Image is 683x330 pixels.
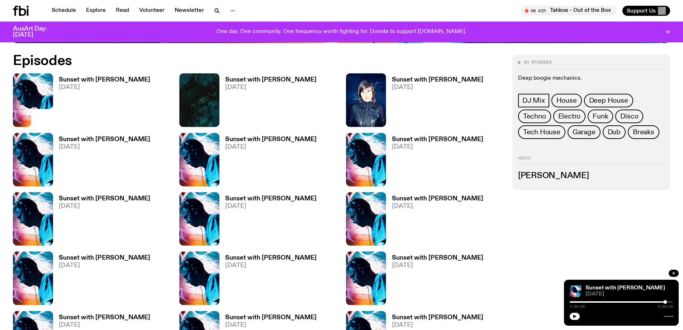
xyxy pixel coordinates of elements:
[225,255,317,261] h3: Sunset with [PERSON_NAME]
[225,203,317,209] span: [DATE]
[633,128,654,136] span: Breaks
[392,196,483,202] h3: Sunset with [PERSON_NAME]
[585,292,673,297] span: [DATE]
[585,285,665,291] a: Sunset with [PERSON_NAME]
[59,196,150,202] h3: Sunset with [PERSON_NAME]
[59,136,150,143] h3: Sunset with [PERSON_NAME]
[584,94,633,107] a: Deep House
[82,6,110,16] a: Explore
[523,128,560,136] span: Tech House
[522,97,545,104] span: DJ Mix
[219,77,317,127] a: Sunset with [PERSON_NAME][DATE]
[392,84,483,90] span: [DATE]
[59,144,150,150] span: [DATE]
[59,322,150,328] span: [DATE]
[346,192,386,246] img: Simon Caldwell stands side on, looking downwards. He has headphones on. Behind him is a brightly ...
[627,8,656,14] span: Support Us
[392,315,483,321] h3: Sunset with [PERSON_NAME]
[13,26,59,38] h3: AusArt Day: [DATE]
[518,75,664,82] p: Deep boogie mechanics.
[588,110,613,123] a: Funk
[386,77,483,127] a: Sunset with [PERSON_NAME][DATE]
[570,285,581,297] img: Simon Caldwell stands side on, looking downwards. He has headphones on. Behind him is a brightly ...
[225,136,317,143] h3: Sunset with [PERSON_NAME]
[570,305,585,308] span: 1:50:56
[628,125,659,139] a: Breaks
[179,192,219,246] img: Simon Caldwell stands side on, looking downwards. He has headphones on. Behind him is a brightly ...
[112,6,133,16] a: Read
[53,196,150,246] a: Sunset with [PERSON_NAME][DATE]
[170,6,208,16] a: Newsletter
[59,255,150,261] h3: Sunset with [PERSON_NAME]
[620,112,638,120] span: Disco
[603,125,626,139] a: Dub
[518,156,664,165] h2: Hosts
[179,133,219,186] img: Simon Caldwell stands side on, looking downwards. He has headphones on. Behind him is a brightly ...
[392,136,483,143] h3: Sunset with [PERSON_NAME]
[622,6,670,16] button: Support Us
[518,125,565,139] a: Tech House
[558,112,581,120] span: Electro
[386,255,483,305] a: Sunset with [PERSON_NAME][DATE]
[225,315,317,321] h3: Sunset with [PERSON_NAME]
[553,110,586,123] a: Electro
[518,172,664,180] h3: [PERSON_NAME]
[615,110,643,123] a: Disco
[608,128,621,136] span: Dub
[219,255,317,305] a: Sunset with [PERSON_NAME][DATE]
[658,305,673,308] span: 2:00:00
[219,196,317,246] a: Sunset with [PERSON_NAME][DATE]
[225,144,317,150] span: [DATE]
[573,128,596,136] span: Garage
[53,136,150,186] a: Sunset with [PERSON_NAME][DATE]
[13,55,448,68] h2: Episodes
[392,322,483,328] span: [DATE]
[521,6,617,16] button: On AirTahkoe - Out of the Box
[217,29,466,35] p: One day. One community. One frequency worth fighting for. Donate to support [DOMAIN_NAME].
[392,255,483,261] h3: Sunset with [PERSON_NAME]
[392,203,483,209] span: [DATE]
[59,84,150,90] span: [DATE]
[225,196,317,202] h3: Sunset with [PERSON_NAME]
[13,192,53,246] img: Simon Caldwell stands side on, looking downwards. He has headphones on. Behind him is a brightly ...
[524,60,551,64] span: 93 episodes
[568,125,601,139] a: Garage
[551,94,582,107] a: House
[179,251,219,305] img: Simon Caldwell stands side on, looking downwards. He has headphones on. Behind him is a brightly ...
[523,112,546,120] span: Techno
[518,94,549,107] a: DJ Mix
[386,196,483,246] a: Sunset with [PERSON_NAME][DATE]
[346,133,386,186] img: Simon Caldwell stands side on, looking downwards. He has headphones on. Behind him is a brightly ...
[53,255,150,305] a: Sunset with [PERSON_NAME][DATE]
[556,97,577,104] span: House
[13,251,53,305] img: Simon Caldwell stands side on, looking downwards. He has headphones on. Behind him is a brightly ...
[589,97,628,104] span: Deep House
[53,77,150,127] a: Sunset with [PERSON_NAME][DATE]
[225,322,317,328] span: [DATE]
[59,203,150,209] span: [DATE]
[386,136,483,186] a: Sunset with [PERSON_NAME][DATE]
[225,262,317,269] span: [DATE]
[135,6,169,16] a: Volunteer
[59,315,150,321] h3: Sunset with [PERSON_NAME]
[225,84,317,90] span: [DATE]
[392,262,483,269] span: [DATE]
[13,133,53,186] img: Simon Caldwell stands side on, looking downwards. He has headphones on. Behind him is a brightly ...
[47,6,80,16] a: Schedule
[593,112,608,120] span: Funk
[59,262,150,269] span: [DATE]
[392,77,483,83] h3: Sunset with [PERSON_NAME]
[392,144,483,150] span: [DATE]
[225,77,317,83] h3: Sunset with [PERSON_NAME]
[518,110,551,123] a: Techno
[59,77,150,83] h3: Sunset with [PERSON_NAME]
[346,251,386,305] img: Simon Caldwell stands side on, looking downwards. He has headphones on. Behind him is a brightly ...
[219,136,317,186] a: Sunset with [PERSON_NAME][DATE]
